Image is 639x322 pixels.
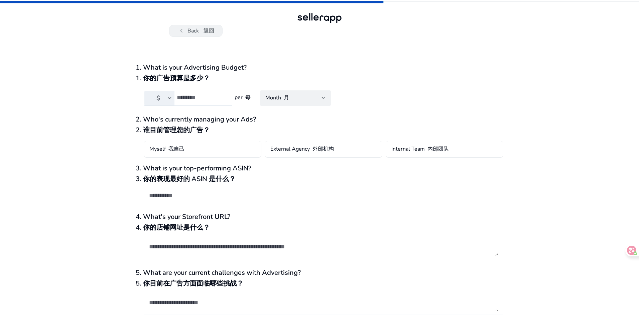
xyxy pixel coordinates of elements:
[136,126,210,135] font: 2. 谁目前管理您的广告？
[427,145,449,153] font: 内部团队
[177,27,185,35] span: chevron_left
[156,94,160,102] span: $
[136,64,503,85] h3: 1. What is your Advertising Budget?
[136,74,210,83] font: 1. 你的广告预算是多少？
[136,164,503,186] h3: 3. What is your top-performing ASIN?
[136,269,503,290] h3: 5. What are your current challenges with Advertising?
[284,94,289,101] font: 月
[136,174,236,183] font: 3. 你的表现最好的 ASIN 是什么？
[169,25,223,37] button: chevron_leftBack 返回
[245,94,251,101] font: 每
[232,94,252,101] h4: per
[312,145,334,153] font: 外部机构
[168,145,184,153] font: 我自己
[265,94,289,101] span: Month
[136,115,503,137] h3: 2. Who's currently managing your Ads?
[149,145,184,153] h4: Myself
[136,213,503,234] h3: 4. What's your Storefront URL?
[270,145,334,153] h4: External Agency
[204,27,214,34] font: 返回
[136,223,210,232] font: 4. 你的店铺网址是什么？
[391,145,449,153] h4: Internal Team
[136,279,243,288] font: 5. 你目前在广告方面面临哪些挑战？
